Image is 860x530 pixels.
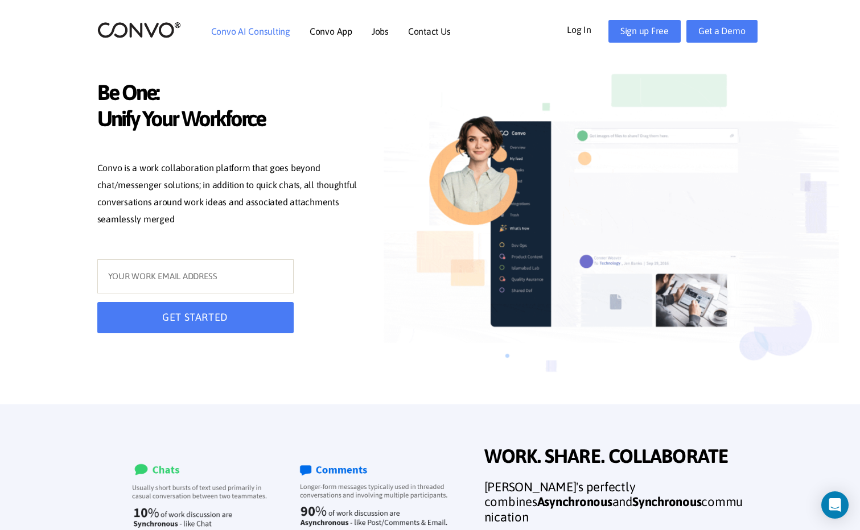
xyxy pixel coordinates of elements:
[384,54,839,407] img: image_not_found
[97,302,294,333] button: GET STARTED
[97,21,181,39] img: logo_2.png
[567,20,608,38] a: Log In
[686,20,758,43] a: Get a Demo
[97,80,365,109] span: Be One:
[484,445,746,471] span: WORK. SHARE. COLLABORATE
[632,494,701,509] strong: Synchronous
[211,27,290,36] a: Convo AI Consulting
[821,491,849,519] div: Open Intercom Messenger
[408,27,451,36] a: Contact Us
[310,27,352,36] a: Convo App
[608,20,681,43] a: Sign up Free
[372,27,389,36] a: Jobs
[97,160,365,230] p: Convo is a work collaboration platform that goes beyond chat/messenger solutions; in addition to ...
[537,494,612,509] strong: Asynchronous
[97,106,365,135] span: Unify Your Workforce
[97,259,294,293] input: YOUR WORK EMAIL ADDRESS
